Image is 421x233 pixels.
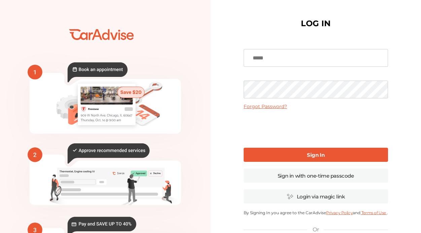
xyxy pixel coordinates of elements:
[244,210,388,215] p: By Signing In you agree to the CarAdvise and .
[287,193,293,200] img: magic_icon.32c66aac.svg
[307,152,324,158] b: Sign In
[244,169,388,183] a: Sign in with one-time passcode
[244,148,388,162] a: Sign In
[244,189,388,203] a: Login via magic link
[360,210,387,215] a: Terms of Use
[265,115,367,141] iframe: reCAPTCHA
[301,20,330,27] h1: LOG IN
[244,103,287,109] a: Forgot Password?
[326,210,353,215] a: Privacy Policy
